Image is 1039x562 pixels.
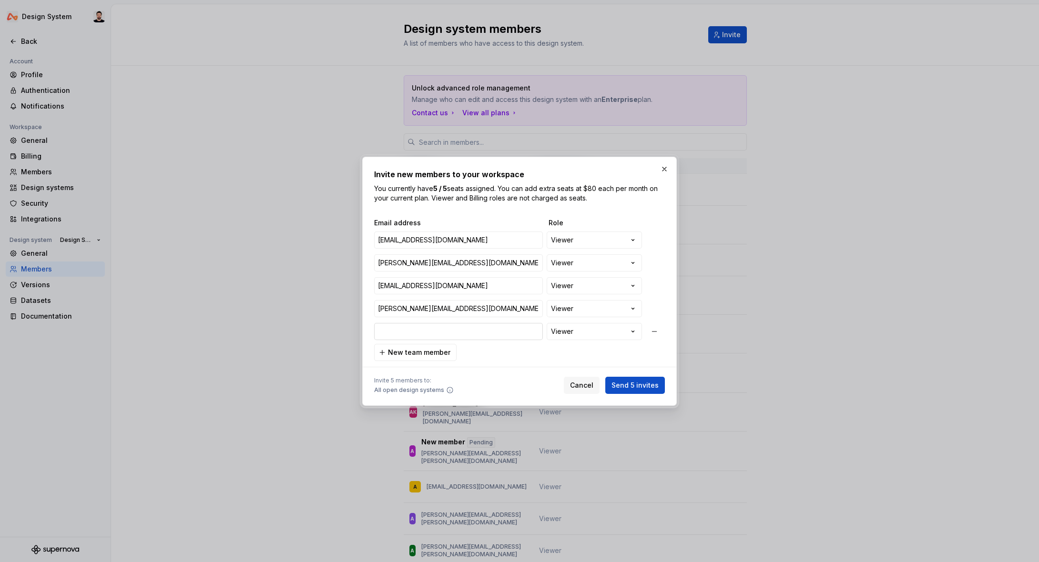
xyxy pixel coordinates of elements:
[433,184,447,192] b: 5 / 5
[374,386,444,394] span: All open design systems
[374,218,545,228] span: Email address
[374,344,457,361] button: New team member
[605,377,665,394] button: Send 5 invites
[374,169,665,180] h2: Invite new members to your workspace
[374,377,454,384] span: Invite 5 members to:
[564,377,600,394] button: Cancel
[570,381,593,390] span: Cancel
[549,218,644,228] span: Role
[611,381,659,390] span: Send 5 invites
[374,184,665,203] p: You currently have seats assigned. You can add extra seats at $80 each per month on your current ...
[388,348,450,357] span: New team member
